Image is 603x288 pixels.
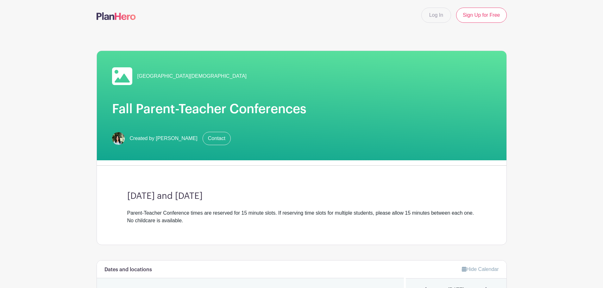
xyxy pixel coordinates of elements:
a: Contact [203,132,231,145]
span: [GEOGRAPHIC_DATA][DEMOGRAPHIC_DATA] [137,72,247,80]
span: Created by [PERSON_NAME] [130,135,198,142]
a: Hide Calendar [462,267,499,272]
img: ICS%20Faculty%20Staff%20Headshots%202024-2025-42.jpg [112,132,125,145]
h1: Fall Parent-Teacher Conferences [112,101,491,117]
h3: [DATE] and [DATE] [127,191,476,202]
img: logo-507f7623f17ff9eddc593b1ce0a138ce2505c220e1c5a4e2b4648c50719b7d32.svg [97,12,136,20]
a: Sign Up for Free [456,8,506,23]
a: Log In [421,8,451,23]
h6: Dates and locations [104,267,152,273]
div: Parent-Teacher Conference times are reserved for 15 minute slots. If reserving time slots for mul... [127,209,476,224]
